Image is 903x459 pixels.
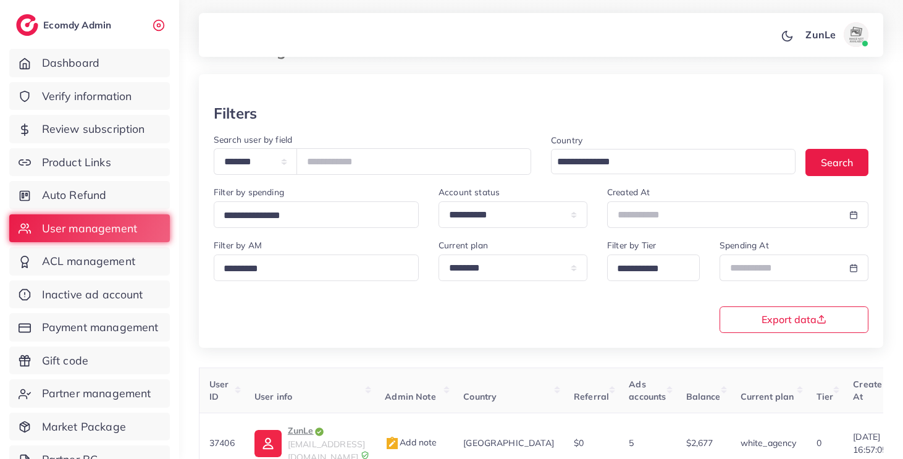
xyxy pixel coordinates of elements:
[574,437,584,448] span: $0
[607,255,700,281] div: Search for option
[853,379,882,402] span: Create At
[16,14,114,36] a: logoEcomdy Admin
[607,239,656,251] label: Filter by Tier
[463,437,554,448] span: [GEOGRAPHIC_DATA]
[551,134,582,146] label: Country
[817,437,821,448] span: 0
[42,319,159,335] span: Payment management
[741,391,794,402] span: Current plan
[439,239,488,251] label: Current plan
[254,391,292,402] span: User info
[219,206,403,225] input: Search for option
[799,22,873,47] a: ZunLeavatar
[209,437,235,448] span: 37406
[9,347,170,375] a: Gift code
[629,379,666,402] span: Ads accounts
[385,437,437,448] span: Add note
[607,186,650,198] label: Created At
[214,255,419,281] div: Search for option
[553,153,779,172] input: Search for option
[209,379,229,402] span: User ID
[551,149,796,174] div: Search for option
[741,437,797,448] span: white_agency
[385,436,400,451] img: admin_note.cdd0b510.svg
[686,437,713,448] span: $2,677
[817,391,834,402] span: Tier
[9,247,170,276] a: ACL management
[42,287,143,303] span: Inactive ad account
[9,313,170,342] a: Payment management
[254,430,282,457] img: ic-user-info.36bf1079.svg
[574,391,609,402] span: Referral
[9,82,170,111] a: Verify information
[613,259,684,279] input: Search for option
[844,22,868,47] img: avatar
[463,391,497,402] span: Country
[805,27,836,42] p: ZunLe
[42,154,111,171] span: Product Links
[720,239,769,251] label: Spending At
[16,14,38,36] img: logo
[9,280,170,309] a: Inactive ad account
[385,391,436,402] span: Admin Note
[9,379,170,408] a: Partner management
[288,423,365,438] p: ZunLe
[42,187,107,203] span: Auto Refund
[629,437,634,448] span: 5
[439,186,500,198] label: Account status
[9,214,170,243] a: User management
[720,306,868,333] button: Export data
[9,148,170,177] a: Product Links
[42,121,145,137] span: Review subscription
[214,186,284,198] label: Filter by spending
[9,181,170,209] a: Auto Refund
[686,391,721,402] span: Balance
[42,353,88,369] span: Gift code
[9,49,170,77] a: Dashboard
[805,149,868,175] button: Search
[214,201,419,228] div: Search for option
[42,55,99,71] span: Dashboard
[214,133,292,146] label: Search user by field
[9,413,170,441] a: Market Package
[214,104,257,122] h3: Filters
[43,19,114,31] h2: Ecomdy Admin
[42,221,137,237] span: User management
[42,385,151,402] span: Partner management
[42,88,132,104] span: Verify information
[9,115,170,143] a: Review subscription
[853,431,887,456] span: [DATE] 16:57:05
[219,259,403,279] input: Search for option
[42,419,126,435] span: Market Package
[314,426,325,437] img: icon-tick.de4e08dc.svg
[762,314,826,324] span: Export data
[42,253,135,269] span: ACL management
[214,239,262,251] label: Filter by AM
